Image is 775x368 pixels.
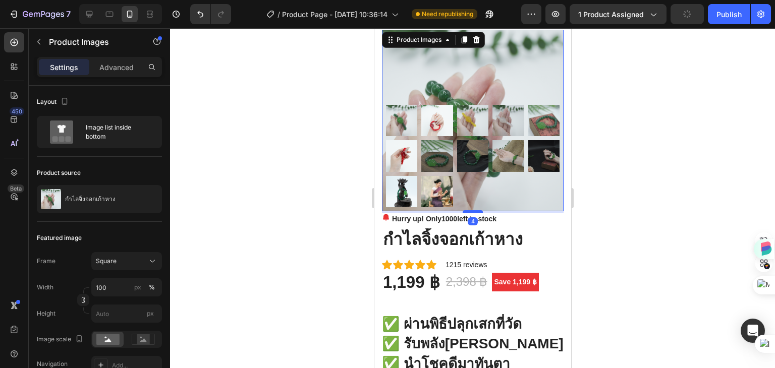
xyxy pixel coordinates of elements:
button: Publish [708,4,750,24]
input: px [91,304,162,323]
p: Settings [50,62,78,73]
p: Advanced [99,62,134,73]
img: product feature img [41,189,61,209]
div: Product source [37,168,81,177]
button: 7 [4,4,75,24]
div: 450 [10,107,24,115]
div: % [149,283,155,292]
span: Square [96,257,117,266]
span: 1 product assigned [578,9,644,20]
label: Frame [37,257,56,266]
button: Square [91,252,162,270]
p: Product Images [49,36,135,48]
div: Featured image [37,233,82,242]
div: Publish [716,9,742,20]
div: Beta [8,185,24,193]
span: px [147,310,154,317]
strong: ✅ นำโชคดีมาทันตา [8,328,136,343]
button: px [146,281,158,293]
span: Product Page - [DATE] 10:36:14 [282,9,387,20]
input: px% [91,278,162,296]
label: Height [37,309,56,318]
span: / [278,9,280,20]
iframe: Design area [374,28,571,368]
button: % [132,281,144,293]
div: Layout [37,95,71,109]
p: 7 [66,8,71,20]
div: Undo/Redo [190,4,231,24]
p: กำไลจิ้งจอกเก้าหาง [65,196,116,203]
div: px [134,283,141,292]
button: 1 product assigned [570,4,667,24]
div: Image scale [37,333,85,346]
label: Width [37,283,53,292]
div: Image list inside bottom [86,120,147,144]
span: Need republishing [422,10,473,19]
div: Open Intercom Messenger [741,319,765,343]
